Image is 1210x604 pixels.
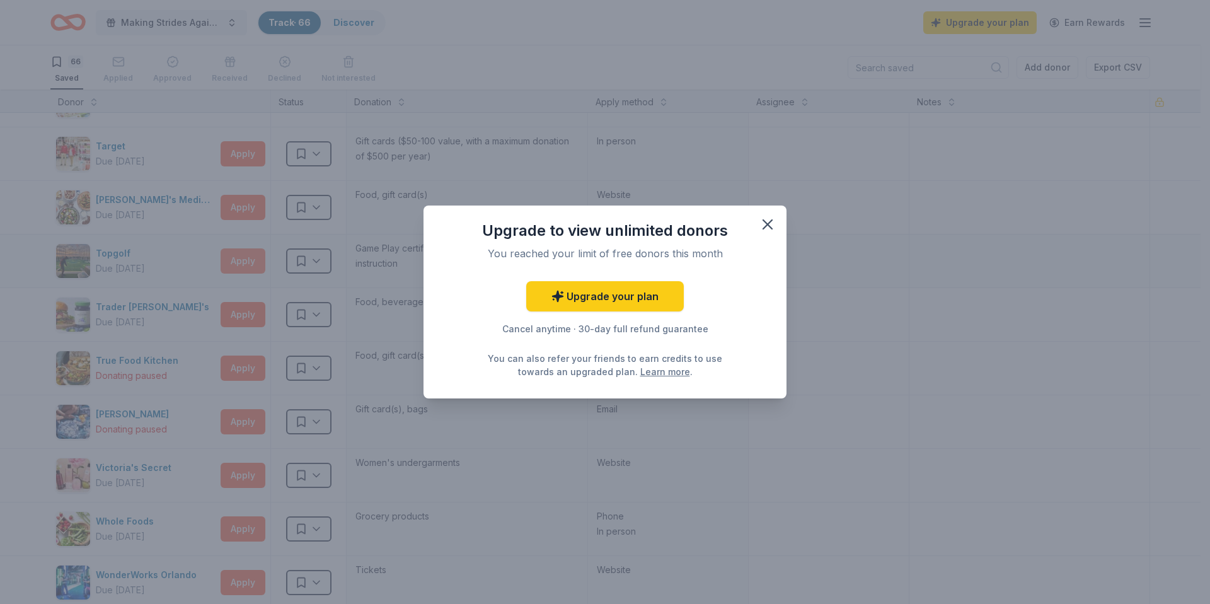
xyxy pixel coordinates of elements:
[640,365,690,378] a: Learn more
[449,322,761,337] div: Cancel anytime · 30-day full refund guarantee
[484,352,726,378] div: You can also refer your friends to earn credits to use towards an upgraded plan. .
[464,246,746,261] div: You reached your limit of free donors this month
[449,221,761,241] div: Upgrade to view unlimited donors
[526,281,684,311] a: Upgrade your plan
